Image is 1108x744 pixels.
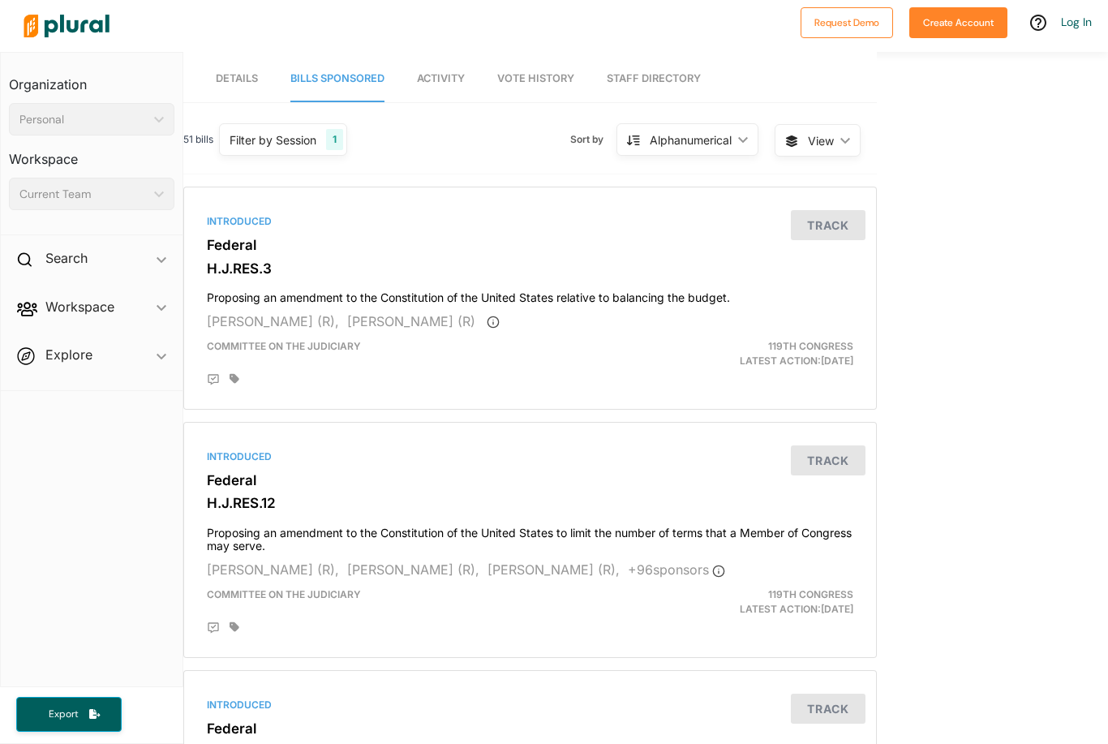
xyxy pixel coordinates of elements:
span: [PERSON_NAME] (R), [207,313,339,329]
span: Bills Sponsored [290,72,384,84]
div: Current Team [19,186,148,203]
span: View [808,132,834,149]
h3: Organization [9,61,174,97]
button: Track [791,445,865,475]
div: Introduced [207,449,853,464]
h3: H.J.RES.3 [207,260,853,277]
button: Track [791,210,865,240]
span: [PERSON_NAME] (R), [347,561,479,578]
span: Activity [417,72,465,84]
button: Export [16,697,122,732]
button: Request Demo [801,7,893,38]
span: 119th Congress [768,340,853,352]
h3: H.J.RES.12 [207,495,853,511]
h4: Proposing an amendment to the Constitution of the United States to limit the number of terms that... [207,518,853,554]
a: Log In [1061,15,1092,29]
span: [PERSON_NAME] (R), [487,561,620,578]
h2: Search [45,249,88,267]
h3: Federal [207,472,853,488]
div: Filter by Session [230,131,316,148]
h3: Federal [207,237,853,253]
span: Committee on the Judiciary [207,588,361,600]
h4: Proposing an amendment to the Constitution of the United States relative to balancing the budget. [207,283,853,305]
a: Create Account [909,13,1007,30]
button: Track [791,694,865,724]
div: Add tags [230,621,239,633]
span: 119th Congress [768,588,853,600]
a: Request Demo [801,13,893,30]
div: 1 [326,129,343,150]
span: Details [216,72,258,84]
h3: Federal [207,720,853,737]
span: [PERSON_NAME] (R), [207,561,339,578]
span: + 96 sponsor s [628,561,725,578]
span: Committee on the Judiciary [207,340,361,352]
a: Staff Directory [607,56,701,102]
div: Introduced [207,698,853,712]
span: [PERSON_NAME] (R) [347,313,475,329]
span: Vote History [497,72,574,84]
h3: Workspace [9,135,174,171]
div: Add tags [230,373,239,385]
div: Personal [19,111,148,128]
span: 51 bills [183,132,213,147]
button: Create Account [909,7,1007,38]
a: Bills Sponsored [290,56,384,102]
div: Latest Action: [DATE] [642,587,865,617]
a: Vote History [497,56,574,102]
div: Alphanumerical [650,131,732,148]
a: Activity [417,56,465,102]
div: Add Position Statement [207,373,220,386]
span: Sort by [570,132,616,147]
span: Export [37,707,89,721]
a: Details [216,56,258,102]
div: Latest Action: [DATE] [642,339,865,368]
div: Add Position Statement [207,621,220,634]
div: Introduced [207,214,853,229]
